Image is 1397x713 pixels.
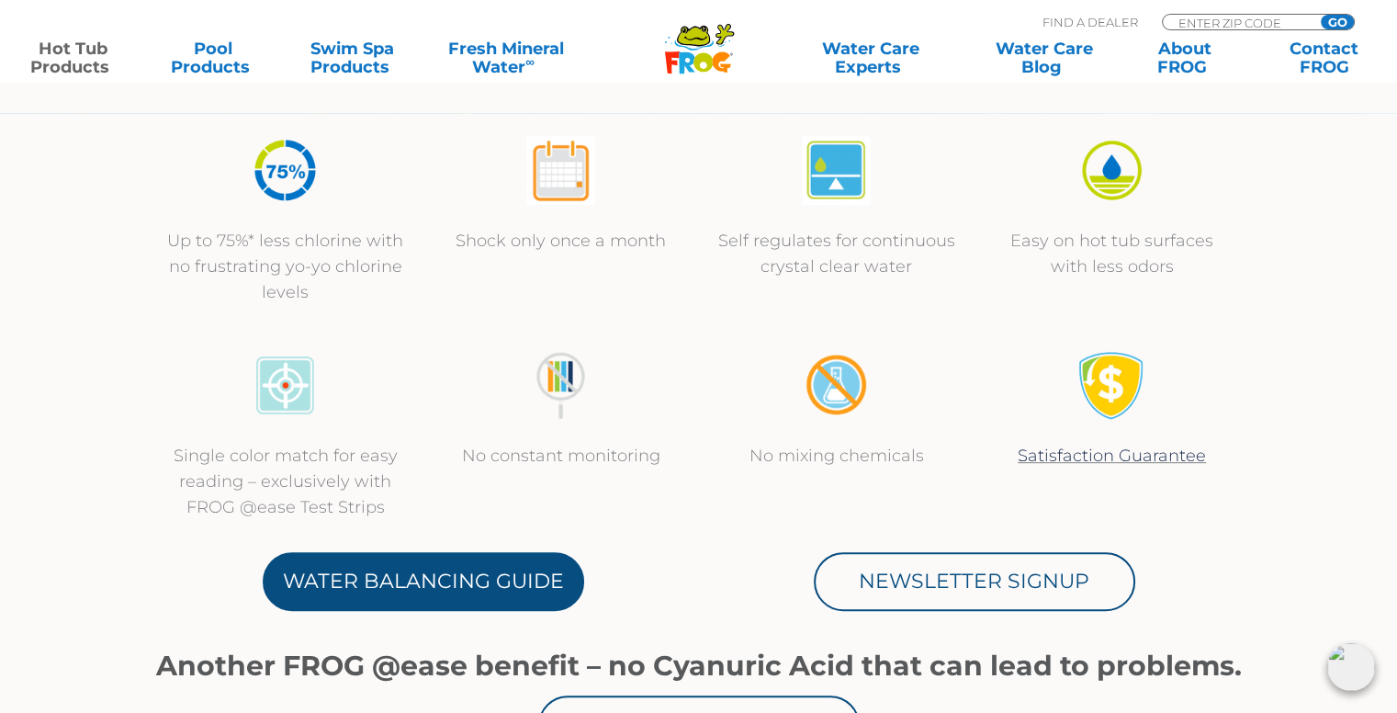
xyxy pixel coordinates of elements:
[525,54,535,69] sup: ∞
[782,40,959,76] a: Water CareExperts
[1321,15,1354,29] input: GO
[1270,40,1379,76] a: ContactFROG
[802,351,871,420] img: no-mixing1
[442,443,681,469] p: No constant monitoring
[251,351,320,420] img: icon-atease-color-match
[18,40,127,76] a: Hot TubProducts
[158,40,266,76] a: PoolProducts
[1177,15,1301,30] input: Zip Code Form
[526,136,595,205] img: atease-icon-shock-once
[166,228,405,305] p: Up to 75%* less chlorine with no frustrating yo-yo chlorine levels
[993,228,1232,279] p: Easy on hot tub surfaces with less odors
[1077,136,1146,205] img: icon-atease-easy-on
[1018,446,1206,466] a: Satisfaction Guarantee
[442,228,681,254] p: Shock only once a month
[263,552,584,611] a: Water Balancing Guide
[148,651,1250,682] h1: Another FROG @ease benefit – no Cyanuric Acid that can lead to problems.
[1327,643,1375,691] img: openIcon
[717,443,956,469] p: No mixing chemicals
[802,136,871,205] img: atease-icon-self-regulates
[251,136,320,205] img: icon-atease-75percent-less
[990,40,1098,76] a: Water CareBlog
[166,443,405,520] p: Single color match for easy reading – exclusively with FROG @ease Test Strips
[299,40,407,76] a: Swim SpaProducts
[1042,14,1138,30] p: Find A Dealer
[1130,40,1238,76] a: AboutFROG
[438,40,574,76] a: Fresh MineralWater∞
[814,552,1135,611] a: Newsletter Signup
[1077,351,1146,420] img: Satisfaction Guarantee Icon
[717,228,956,279] p: Self regulates for continuous crystal clear water
[526,351,595,420] img: no-constant-monitoring1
